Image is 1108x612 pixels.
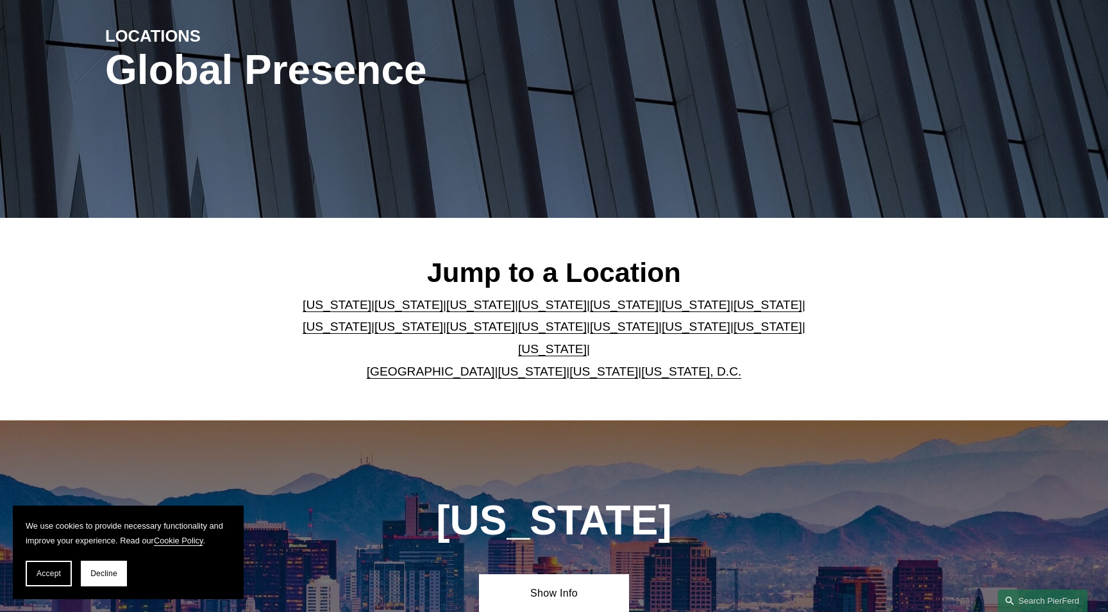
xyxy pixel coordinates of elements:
button: Accept [26,561,72,586]
a: [US_STATE] [662,320,730,333]
a: Search this site [998,590,1087,612]
a: [US_STATE] [446,320,515,333]
a: [US_STATE] [734,320,802,333]
h2: Jump to a Location [292,256,816,289]
a: [US_STATE] [303,298,371,311]
a: [US_STATE] [303,320,371,333]
a: [US_STATE] [518,342,587,356]
a: [US_STATE] [446,298,515,311]
p: | | | | | | | | | | | | | | | | | | [292,294,816,383]
a: [US_STATE] [590,320,659,333]
h4: LOCATIONS [105,26,330,46]
span: Accept [37,569,61,578]
a: [US_STATE], D.C. [641,365,741,378]
a: [US_STATE] [590,298,659,311]
a: [US_STATE] [374,320,443,333]
button: Decline [81,561,127,586]
h1: Global Presence [105,47,703,94]
a: [US_STATE] [374,298,443,311]
section: Cookie banner [13,506,244,599]
a: [GEOGRAPHIC_DATA] [367,365,495,378]
a: [US_STATE] [734,298,802,311]
a: [US_STATE] [498,365,566,378]
span: Decline [90,569,117,578]
h1: [US_STATE] [367,497,741,544]
a: [US_STATE] [518,298,587,311]
a: [US_STATE] [569,365,638,378]
a: [US_STATE] [662,298,730,311]
a: Cookie Policy [154,536,203,545]
p: We use cookies to provide necessary functionality and improve your experience. Read our . [26,518,231,548]
a: [US_STATE] [518,320,587,333]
